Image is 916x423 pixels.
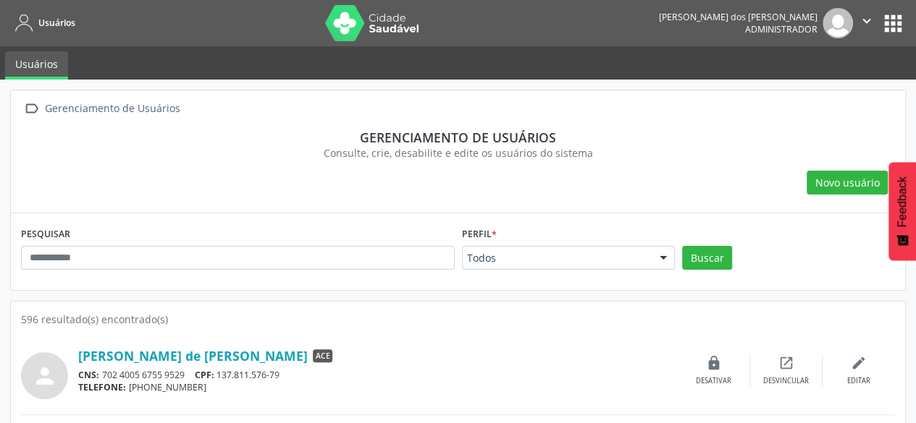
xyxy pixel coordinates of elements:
div: 596 resultado(s) encontrado(s) [21,312,895,327]
span: ACE [313,349,332,362]
label: PESQUISAR [21,223,70,246]
div: Desvincular [763,376,809,386]
button: Feedback - Mostrar pesquisa [888,162,916,260]
a: [PERSON_NAME] de [PERSON_NAME] [78,348,308,364]
button:  [853,8,881,38]
div: Gerenciamento de Usuários [42,98,182,119]
button: Novo usuário [807,171,888,195]
div: [PHONE_NUMBER] [78,381,678,393]
i:  [859,13,875,29]
button: apps [881,11,906,36]
span: Usuários [38,17,75,29]
i: edit [851,355,867,371]
a: Usuários [10,11,75,35]
div: Consulte, crie, desabilite e edite os usuários do sistema [31,145,885,161]
div: Gerenciamento de usuários [31,129,885,145]
img: img [823,8,853,38]
i: open_in_new [778,355,794,371]
span: CPF: [195,369,214,381]
i:  [21,98,42,119]
span: Todos [467,251,645,265]
i: lock [706,355,722,371]
a:  Gerenciamento de Usuários [21,98,182,119]
span: Feedback [896,176,909,227]
div: 702 4005 6755 9529 137.811.576-79 [78,369,678,381]
a: Usuários [5,51,68,80]
span: Administrador [745,23,818,35]
button: Buscar [682,246,732,270]
div: [PERSON_NAME] dos [PERSON_NAME] [659,11,818,23]
span: CNS: [78,369,99,381]
div: Editar [847,376,870,386]
span: TELEFONE: [78,381,126,393]
label: Perfil [462,223,497,246]
span: Novo usuário [815,175,880,190]
div: Desativar [696,376,731,386]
